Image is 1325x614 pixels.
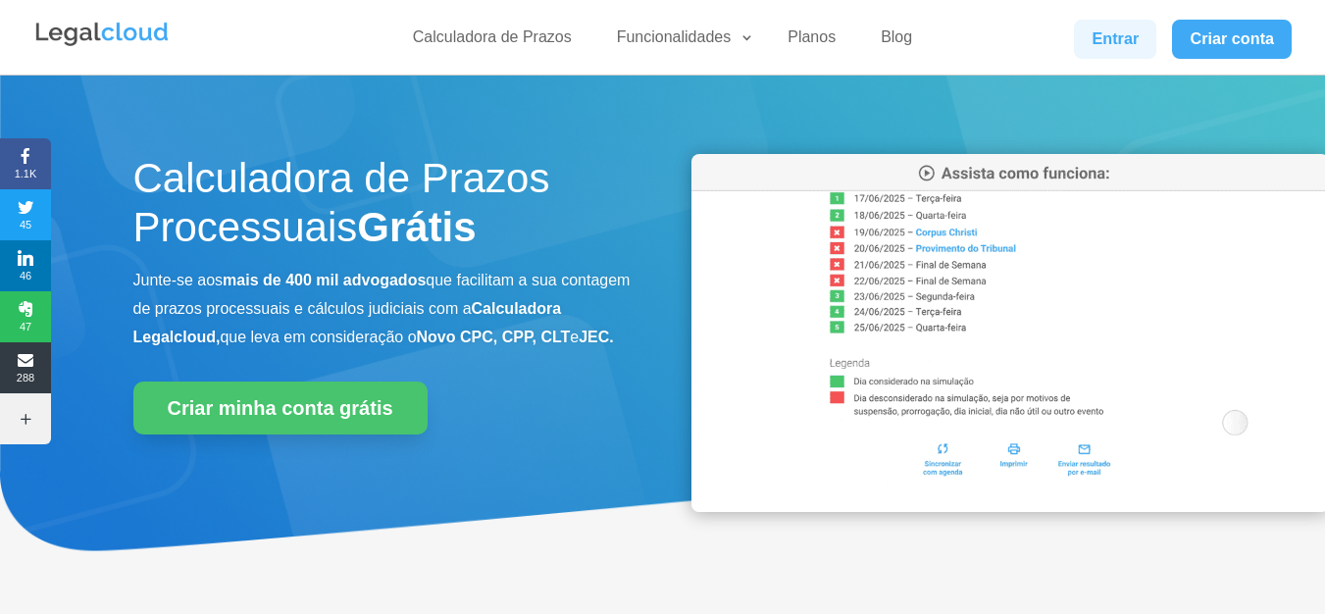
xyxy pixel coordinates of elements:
a: Blog [869,27,924,56]
a: Entrar [1074,20,1156,59]
a: Funcionalidades [605,27,755,56]
b: JEC. [579,329,614,345]
a: Logo da Legalcloud [33,35,171,52]
a: Calculadora de Prazos [401,27,584,56]
img: Legalcloud Logo [33,20,171,49]
a: Criar minha conta grátis [133,382,428,435]
b: mais de 400 mil advogados [223,272,426,288]
a: Planos [776,27,847,56]
a: Criar conta [1172,20,1292,59]
b: Novo CPC, CPP, CLT [417,329,571,345]
p: Junte-se aos que facilitam a sua contagem de prazos processuais e cálculos judiciais com a que le... [133,267,634,351]
strong: Grátis [357,204,476,250]
b: Calculadora Legalcloud, [133,300,562,345]
h1: Calculadora de Prazos Processuais [133,154,634,263]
